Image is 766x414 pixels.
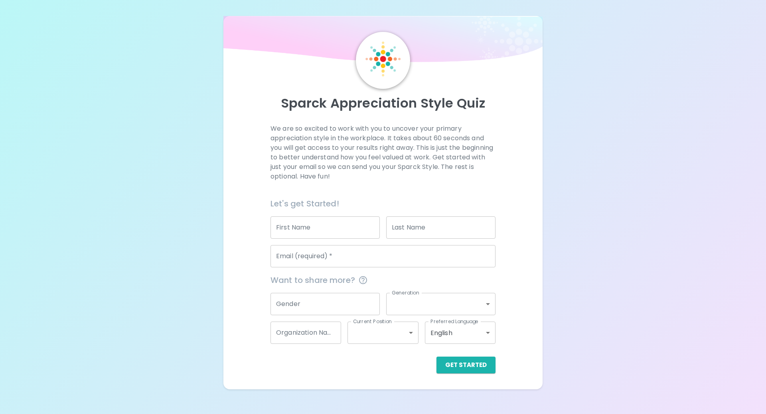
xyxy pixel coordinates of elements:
label: Current Position [353,318,392,325]
p: We are so excited to work with you to uncover your primary appreciation style in the workplace. I... [270,124,496,181]
img: wave [223,16,543,66]
button: Get Started [436,357,496,373]
label: Generation [392,289,419,296]
span: Want to share more? [270,274,496,286]
div: English [425,322,496,344]
svg: This information is completely confidential and only used for aggregated appreciation studies at ... [358,275,368,285]
img: Sparck Logo [365,41,401,77]
p: Sparck Appreciation Style Quiz [233,95,533,111]
label: Preferred Language [430,318,478,325]
h6: Let's get Started! [270,197,496,210]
